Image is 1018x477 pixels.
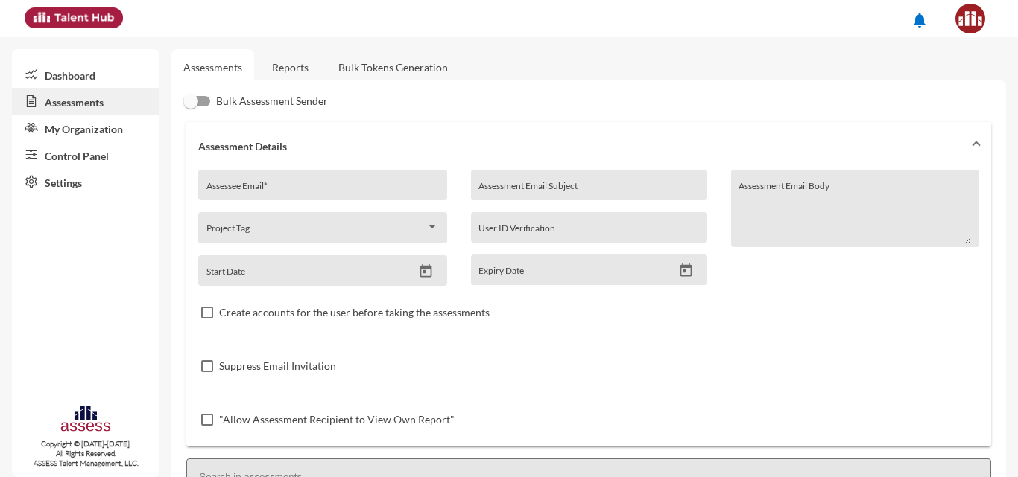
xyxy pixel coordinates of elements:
[260,49,320,86] a: Reports
[198,140,961,153] mat-panel-title: Assessment Details
[183,61,242,74] a: Assessments
[12,61,159,88] a: Dashboard
[216,92,328,110] span: Bulk Assessment Sender
[186,122,991,170] mat-expansion-panel-header: Assessment Details
[219,304,490,321] span: Create accounts for the user before taking the assessments
[12,439,159,468] p: Copyright © [DATE]-[DATE]. All Rights Reserved. ASSESS Talent Management, LLC.
[219,411,455,429] span: "Allow Assessment Recipient to View Own Report"
[911,11,929,29] mat-icon: notifications
[219,357,336,375] span: Suppress Email Invitation
[413,263,439,279] button: Open calendar
[12,141,159,168] a: Control Panel
[60,404,111,436] img: assesscompany-logo.png
[326,49,460,86] a: Bulk Tokens Generation
[12,168,159,195] a: Settings
[673,263,699,278] button: Open calendar
[186,170,991,446] div: Assessment Details
[12,88,159,115] a: Assessments
[12,115,159,141] a: My Organization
